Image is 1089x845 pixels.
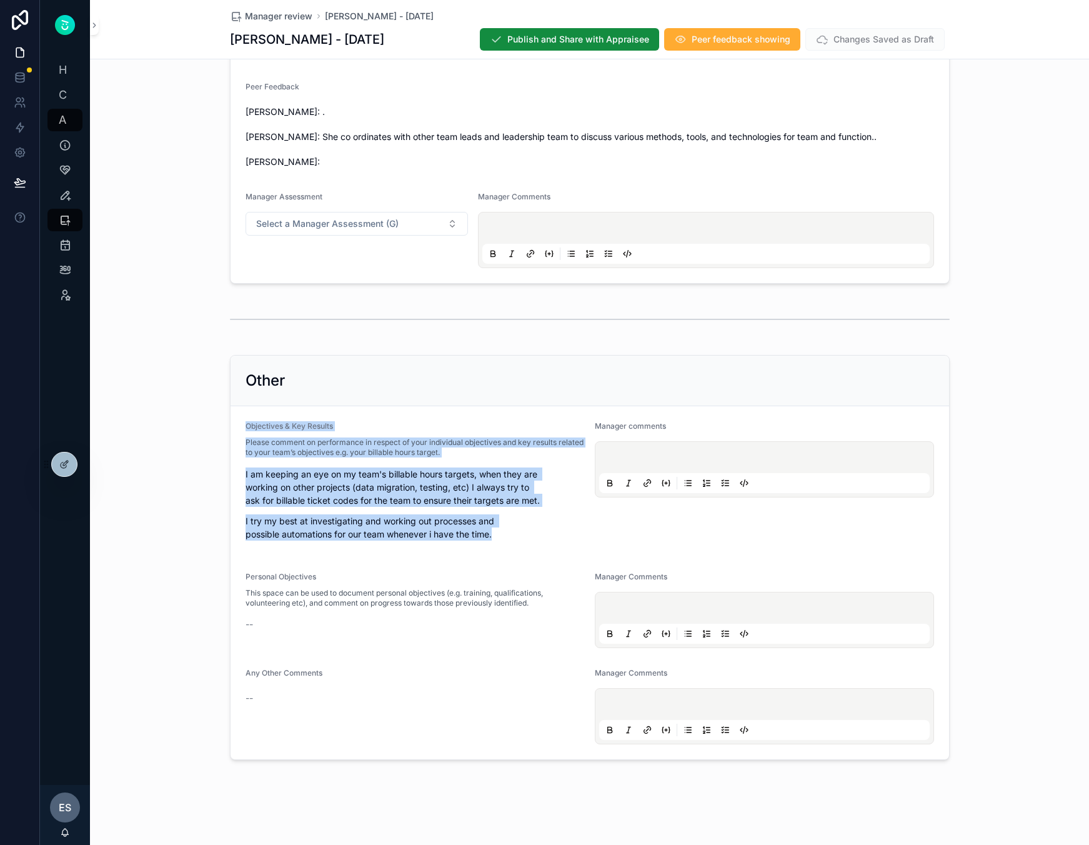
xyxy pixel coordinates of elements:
[47,59,82,81] a: H
[246,572,316,581] span: Personal Objectives
[480,28,659,51] button: Publish and Share with Appraisee
[325,10,434,22] a: [PERSON_NAME] - [DATE]
[595,668,667,677] span: Manager Comments
[56,64,69,76] span: H
[246,371,285,391] h2: Other
[246,437,585,457] span: Please comment on performance in respect of your individual objectives and key results related to...
[47,109,82,131] a: A
[55,15,75,35] img: App logo
[59,800,71,815] span: ES
[692,33,790,46] span: Peer feedback showing
[230,31,384,48] h1: [PERSON_NAME] - [DATE]
[256,217,399,230] span: Select a Manager Assessment (G)
[246,668,322,677] span: Any Other Comments
[246,467,585,507] p: I am keeping an eye on my team's billable hours targets, when they are working on other projects ...
[246,421,333,431] span: Objectives & Key Results
[47,84,82,106] a: C
[478,192,550,201] span: Manager Comments
[246,692,253,704] span: --
[246,192,322,201] span: Manager Assessment
[246,588,585,608] span: This space can be used to document personal objectives (e.g. training, qualifications, volunteeri...
[595,421,666,431] span: Manager comments
[246,514,585,541] p: I try my best at investigating and working out processes and possible automations for our team wh...
[246,618,253,631] span: --
[245,10,312,22] span: Manager review
[664,28,800,51] button: Peer feedback showing
[507,33,649,46] span: Publish and Share with Appraisee
[56,89,69,101] span: C
[40,50,90,322] div: scrollable content
[56,114,69,126] span: A
[230,10,312,22] a: Manager review
[246,82,299,91] span: Peer Feedback
[246,212,469,236] button: Select Button
[595,572,667,581] span: Manager Comments
[246,106,934,168] span: [PERSON_NAME]: . [PERSON_NAME]: She co ordinates with other team leads and leadership team to dis...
